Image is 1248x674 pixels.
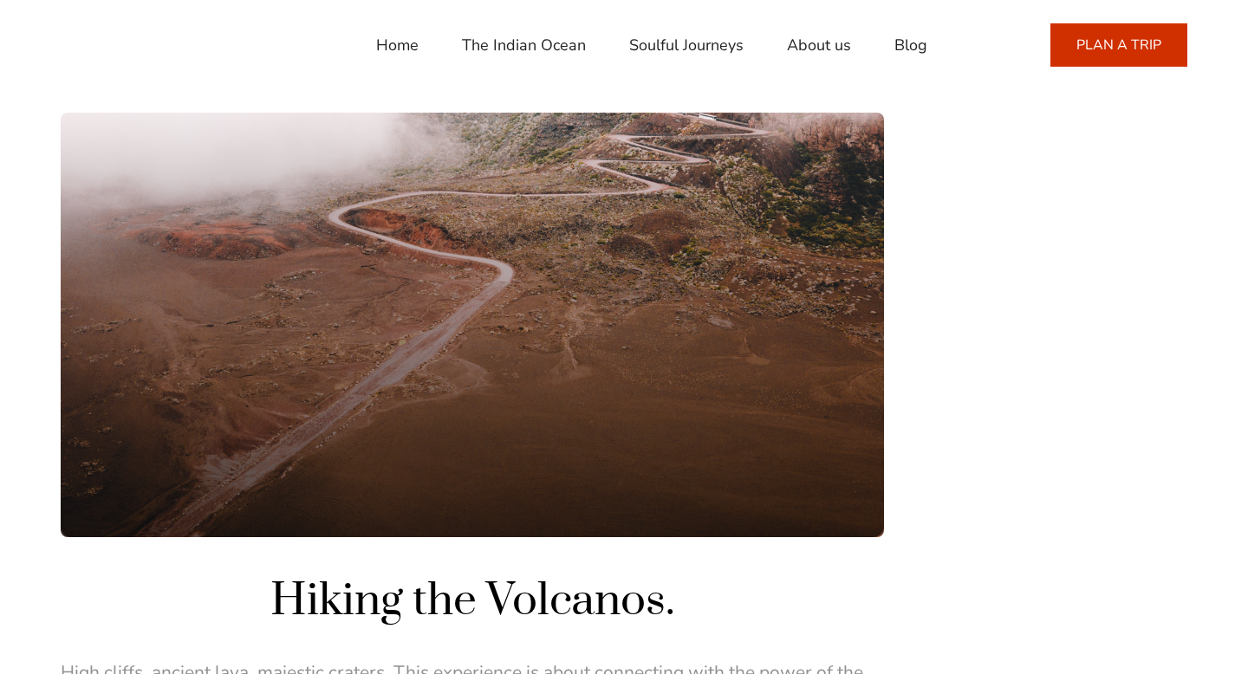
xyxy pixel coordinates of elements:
a: About us [787,24,851,66]
a: The Indian Ocean [462,24,586,66]
a: PLAN A TRIP [1050,23,1187,67]
a: Blog [894,24,927,66]
a: Home [376,24,419,66]
a: Soulful Journeys [629,24,744,66]
h1: Hiking the Volcanos. [61,572,884,630]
